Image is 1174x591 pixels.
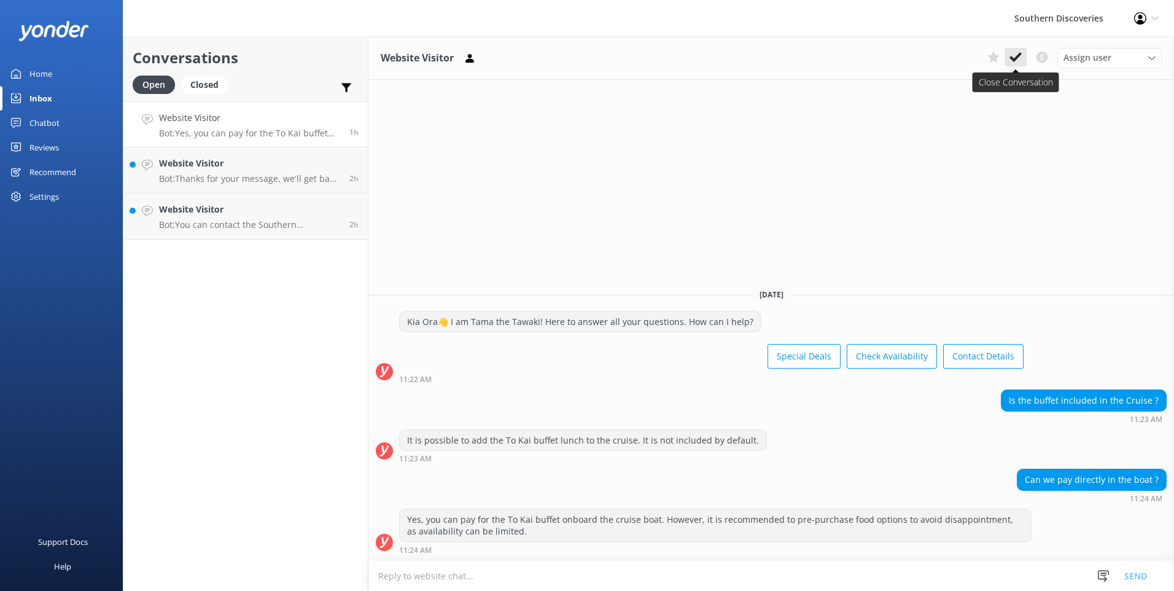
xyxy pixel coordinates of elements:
[123,147,368,194] a: Website VisitorBot:Thanks for your message, we'll get back to you as soon as we can. You're also ...
[29,135,59,160] div: Reviews
[181,77,234,91] a: Closed
[381,50,454,66] h3: Website Visitor
[181,76,228,94] div: Closed
[1130,495,1162,503] strong: 11:24 AM
[399,454,767,463] div: Oct 04 2025 11:23am (UTC +13:00) Pacific/Auckland
[399,546,1032,554] div: Oct 04 2025 11:24am (UTC +13:00) Pacific/Auckland
[123,194,368,240] a: Website VisitorBot:You can contact the Southern Discoveries team by phone at [PHONE_NUMBER] withi...
[159,128,340,139] p: Bot: Yes, you can pay for the To Kai buffet onboard the cruise boat. However, it is recommended t...
[400,430,766,451] div: It is possible to add the To Kai buffet lunch to the cruise. It is not included by default.
[29,160,76,184] div: Recommend
[133,76,175,94] div: Open
[399,375,1024,383] div: Oct 04 2025 11:22am (UTC +13:00) Pacific/Auckland
[399,376,432,383] strong: 11:22 AM
[349,219,359,230] span: Oct 04 2025 10:13am (UTC +13:00) Pacific/Auckland
[29,184,59,209] div: Settings
[1001,415,1167,423] div: Oct 04 2025 11:23am (UTC +13:00) Pacific/Auckland
[159,157,340,170] h4: Website Visitor
[29,61,52,86] div: Home
[159,203,340,216] h4: Website Visitor
[399,455,432,463] strong: 11:23 AM
[1057,48,1162,68] div: Assign User
[159,111,340,125] h4: Website Visitor
[349,127,359,138] span: Oct 04 2025 11:24am (UTC +13:00) Pacific/Auckland
[349,173,359,184] span: Oct 04 2025 10:26am (UTC +13:00) Pacific/Auckland
[38,530,88,554] div: Support Docs
[399,547,432,554] strong: 11:24 AM
[1063,51,1111,65] span: Assign user
[18,21,89,41] img: yonder-white-logo.png
[847,344,937,369] button: Check Availability
[752,289,791,300] span: [DATE]
[1001,390,1166,411] div: Is the buffet included in the Cruise ?
[1017,494,1167,503] div: Oct 04 2025 11:24am (UTC +13:00) Pacific/Auckland
[768,344,841,369] button: Special Deals
[400,311,761,332] div: Kia Ora👋 I am Tama the Tawaki! Here to answer all your questions. How can I help?
[1130,416,1162,423] strong: 11:23 AM
[29,111,60,135] div: Chatbot
[54,554,71,579] div: Help
[1017,469,1166,490] div: Can we pay directly in the boat ?
[159,173,340,184] p: Bot: Thanks for your message, we'll get back to you as soon as we can. You're also welcome to kee...
[123,101,368,147] a: Website VisitorBot:Yes, you can pay for the To Kai buffet onboard the cruise boat. However, it is...
[943,344,1024,369] button: Contact Details
[159,219,340,230] p: Bot: You can contact the Southern Discoveries team by phone at [PHONE_NUMBER] within [GEOGRAPHIC_...
[133,46,359,69] h2: Conversations
[133,77,181,91] a: Open
[400,509,1031,542] div: Yes, you can pay for the To Kai buffet onboard the cruise boat. However, it is recommended to pre...
[29,86,52,111] div: Inbox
